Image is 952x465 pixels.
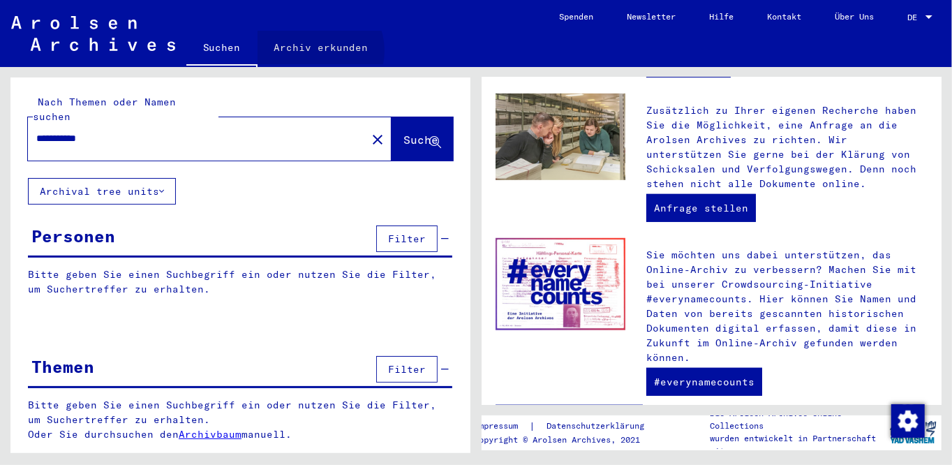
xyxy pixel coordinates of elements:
[388,232,426,245] span: Filter
[474,419,661,434] div: |
[711,407,884,432] p: Die Arolsen Archives Online-Collections
[11,16,175,51] img: Arolsen_neg.svg
[535,419,661,434] a: Datenschutzerklärung
[28,398,453,442] p: Bitte geben Sie einen Suchbegriff ein oder nutzen Sie die Filter, um Suchertreffer zu erhalten. O...
[28,178,176,205] button: Archival tree units
[33,96,176,123] mat-label: Nach Themen oder Namen suchen
[403,133,438,147] span: Suche
[28,267,452,297] p: Bitte geben Sie einen Suchbegriff ein oder nutzen Sie die Filter, um Suchertreffer zu erhalten.
[474,434,661,446] p: Copyright © Arolsen Archives, 2021
[496,405,643,433] a: UNESCO-Website öffnen
[891,404,924,437] div: Zustimmung ändern
[646,248,928,365] p: Sie möchten uns dabei unterstützen, das Online-Archiv zu verbessern? Machen Sie mit bei unserer C...
[646,368,762,396] a: #everynamecounts
[186,31,258,67] a: Suchen
[376,226,438,252] button: Filter
[646,103,928,191] p: Zusätzlich zu Ihrer eigenen Recherche haben Sie die Möglichkeit, eine Anfrage an die Arolsen Arch...
[891,404,925,438] img: Zustimmung ändern
[258,31,385,64] a: Archiv erkunden
[369,131,386,148] mat-icon: close
[907,13,923,22] span: DE
[496,238,625,331] img: enc.jpg
[31,223,115,249] div: Personen
[646,194,756,222] a: Anfrage stellen
[711,432,884,457] p: wurden entwickelt in Partnerschaft mit
[364,125,392,153] button: Clear
[887,415,939,450] img: yv_logo.png
[31,354,94,379] div: Themen
[179,428,241,441] a: Archivbaum
[388,363,426,376] span: Filter
[392,117,453,161] button: Suche
[474,419,529,434] a: Impressum
[376,356,438,383] button: Filter
[496,94,625,180] img: inquiries.jpg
